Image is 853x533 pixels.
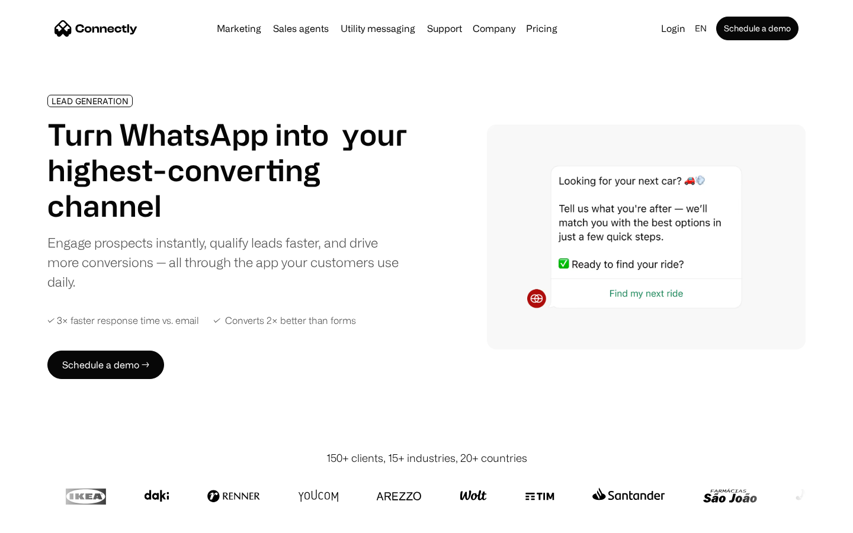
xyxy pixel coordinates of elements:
[656,20,690,37] a: Login
[336,24,420,33] a: Utility messaging
[473,20,515,37] div: Company
[268,24,333,33] a: Sales agents
[12,511,71,529] aside: Language selected: English
[47,351,164,379] a: Schedule a demo →
[695,20,707,37] div: en
[47,117,408,223] h1: Turn WhatsApp into your highest-converting channel
[716,17,799,40] a: Schedule a demo
[326,450,527,466] div: 150+ clients, 15+ industries, 20+ countries
[47,315,199,326] div: ✓ 3× faster response time vs. email
[213,315,356,326] div: ✓ Converts 2× better than forms
[54,20,137,37] a: home
[690,20,714,37] div: en
[52,97,129,105] div: LEAD GENERATION
[47,233,408,291] div: Engage prospects instantly, qualify leads faster, and drive more conversions — all through the ap...
[212,24,266,33] a: Marketing
[521,24,562,33] a: Pricing
[422,24,467,33] a: Support
[24,512,71,529] ul: Language list
[469,20,519,37] div: Company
